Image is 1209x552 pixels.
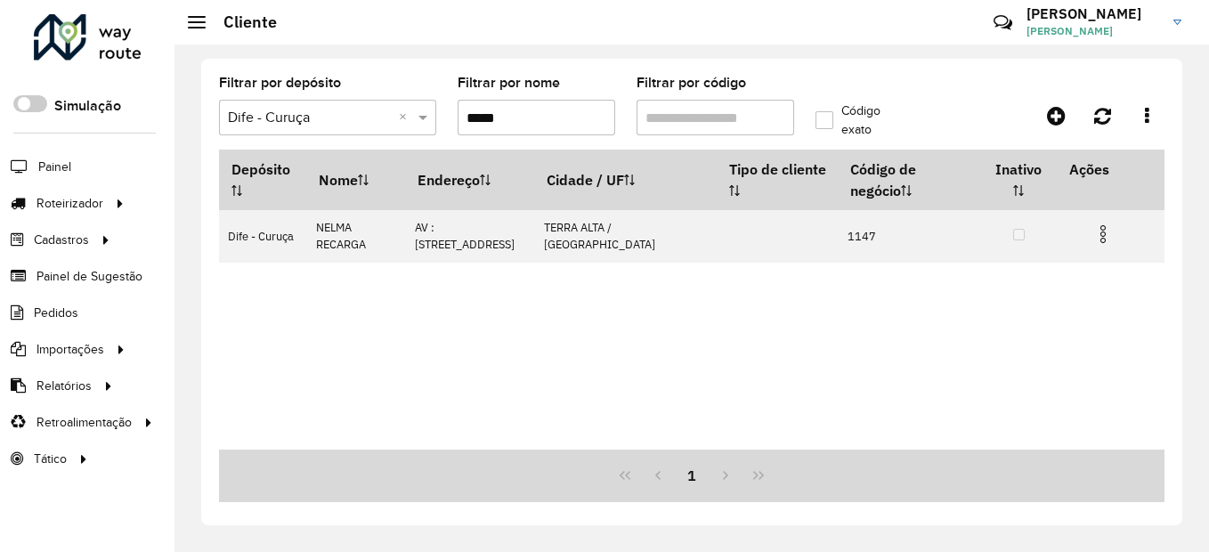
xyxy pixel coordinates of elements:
[34,304,78,322] span: Pedidos
[1026,23,1160,39] span: [PERSON_NAME]
[717,150,838,210] th: Tipo de cliente
[406,210,535,263] td: AV : [STREET_ADDRESS]
[306,150,405,210] th: Nome
[535,210,718,263] td: TERRA ALTA / [GEOGRAPHIC_DATA]
[458,72,560,93] label: Filtrar por nome
[37,267,142,286] span: Painel de Sugestão
[535,150,718,210] th: Cidade / UF
[206,12,277,32] h2: Cliente
[37,340,104,359] span: Importações
[219,72,341,93] label: Filtrar por depósito
[815,101,913,139] label: Código exato
[54,95,121,117] label: Simulação
[675,459,709,492] button: 1
[219,150,306,210] th: Depósito
[1026,5,1160,22] h3: [PERSON_NAME]
[38,158,71,176] span: Painel
[219,210,306,263] td: Dife - Curuça
[399,107,414,128] span: Clear all
[306,210,405,263] td: NELMA RECARGA
[839,150,981,210] th: Código de negócio
[839,210,981,263] td: 1147
[37,194,103,213] span: Roteirizador
[980,150,1057,210] th: Inativo
[406,150,535,210] th: Endereço
[37,377,92,395] span: Relatórios
[1057,150,1164,188] th: Ações
[984,4,1022,42] a: Contato Rápido
[637,72,746,93] label: Filtrar por código
[37,413,132,432] span: Retroalimentação
[34,450,67,468] span: Tático
[34,231,89,249] span: Cadastros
